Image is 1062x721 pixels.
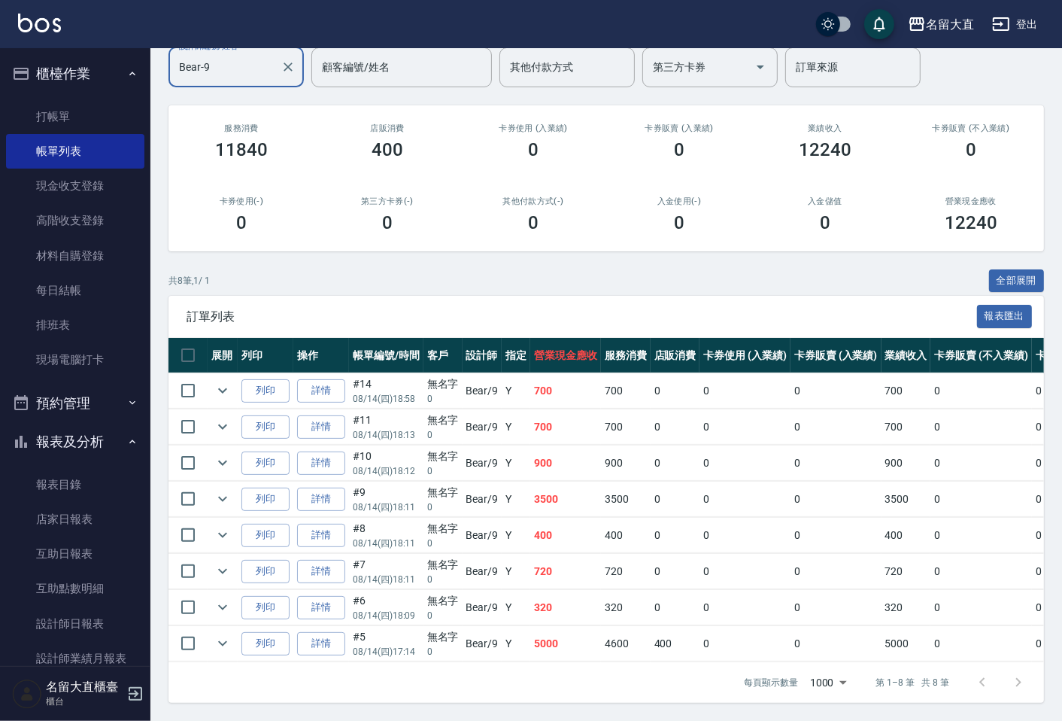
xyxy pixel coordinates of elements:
td: 4600 [601,626,651,662]
td: 320 [881,590,931,625]
td: 0 [930,409,1031,445]
p: 08/14 (四) 18:11 [353,500,420,514]
td: 5000 [881,626,931,662]
th: 卡券販賣 (入業績) [790,338,881,373]
th: 設計師 [463,338,502,373]
th: 卡券使用 (入業績) [699,338,790,373]
td: 320 [530,590,601,625]
h3: 0 [674,139,684,160]
td: 0 [699,518,790,553]
td: Y [502,409,530,445]
h3: 0 [820,212,830,233]
p: 0 [427,428,459,442]
td: 0 [699,409,790,445]
td: #10 [349,446,423,481]
td: 3500 [530,482,601,517]
p: 0 [427,464,459,478]
a: 詳情 [297,379,345,403]
button: 列印 [241,596,290,619]
td: 0 [790,590,881,625]
div: 1000 [804,662,852,703]
th: 業績收入 [881,338,931,373]
td: 0 [930,518,1031,553]
td: 0 [790,626,881,662]
button: 名留大直 [902,9,980,40]
div: 無名字 [427,593,459,609]
td: 0 [930,446,1031,481]
p: 08/14 (四) 18:12 [353,464,420,478]
td: 900 [530,446,601,481]
a: 詳情 [297,596,345,619]
a: 詳情 [297,560,345,583]
td: 400 [881,518,931,553]
button: 列印 [241,632,290,656]
h3: 0 [236,212,247,233]
button: expand row [211,452,234,474]
p: 0 [427,500,459,514]
td: Y [502,554,530,589]
td: 0 [790,554,881,589]
button: expand row [211,415,234,438]
p: 08/14 (四) 18:11 [353,537,420,550]
h2: 其他付款方式(-) [478,196,588,206]
h3: 0 [528,139,539,160]
td: #5 [349,626,423,662]
td: 720 [601,554,651,589]
a: 報表匯出 [977,309,1033,323]
div: 無名字 [427,449,459,464]
td: 400 [601,518,651,553]
td: Bear /9 [463,518,502,553]
a: 詳情 [297,632,345,656]
a: 材料自購登錄 [6,239,144,273]
td: 0 [651,409,700,445]
button: 列印 [241,560,290,583]
th: 操作 [293,338,349,373]
td: Bear /9 [463,373,502,409]
td: Bear /9 [463,626,502,662]
a: 詳情 [297,488,345,511]
th: 店販消費 [651,338,700,373]
button: Clear [278,56,299,78]
p: 0 [427,609,459,622]
h2: 營業現金應收 [916,196,1026,206]
p: 0 [427,537,459,550]
td: 0 [790,482,881,517]
h2: 第三方卡券(-) [332,196,442,206]
button: expand row [211,379,234,402]
td: 900 [601,446,651,481]
div: 無名字 [427,376,459,392]
a: 互助日報表 [6,537,144,571]
h3: 0 [528,212,539,233]
h3: 0 [674,212,684,233]
th: 營業現金應收 [530,338,601,373]
p: 08/14 (四) 18:13 [353,428,420,442]
a: 每日結帳 [6,273,144,308]
h2: 店販消費 [332,123,442,133]
a: 排班表 [6,308,144,342]
td: 700 [881,373,931,409]
a: 現場電腦打卡 [6,342,144,377]
td: #14 [349,373,423,409]
p: 共 8 筆, 1 / 1 [168,274,210,287]
p: 0 [427,392,459,406]
p: 0 [427,573,459,586]
td: 0 [699,626,790,662]
div: 無名字 [427,629,459,645]
span: 訂單列表 [187,309,977,324]
button: expand row [211,632,234,655]
td: Bear /9 [463,409,502,445]
button: 報表及分析 [6,422,144,461]
td: 700 [601,409,651,445]
p: 0 [427,645,459,659]
td: 320 [601,590,651,625]
td: 700 [530,373,601,409]
button: save [864,9,894,39]
td: 400 [530,518,601,553]
h2: 卡券販賣 (不入業績) [916,123,1026,133]
td: #6 [349,590,423,625]
a: 高階收支登錄 [6,203,144,238]
td: 0 [699,554,790,589]
h5: 名留大直櫃臺 [46,680,123,695]
button: expand row [211,560,234,583]
th: 列印 [238,338,293,373]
